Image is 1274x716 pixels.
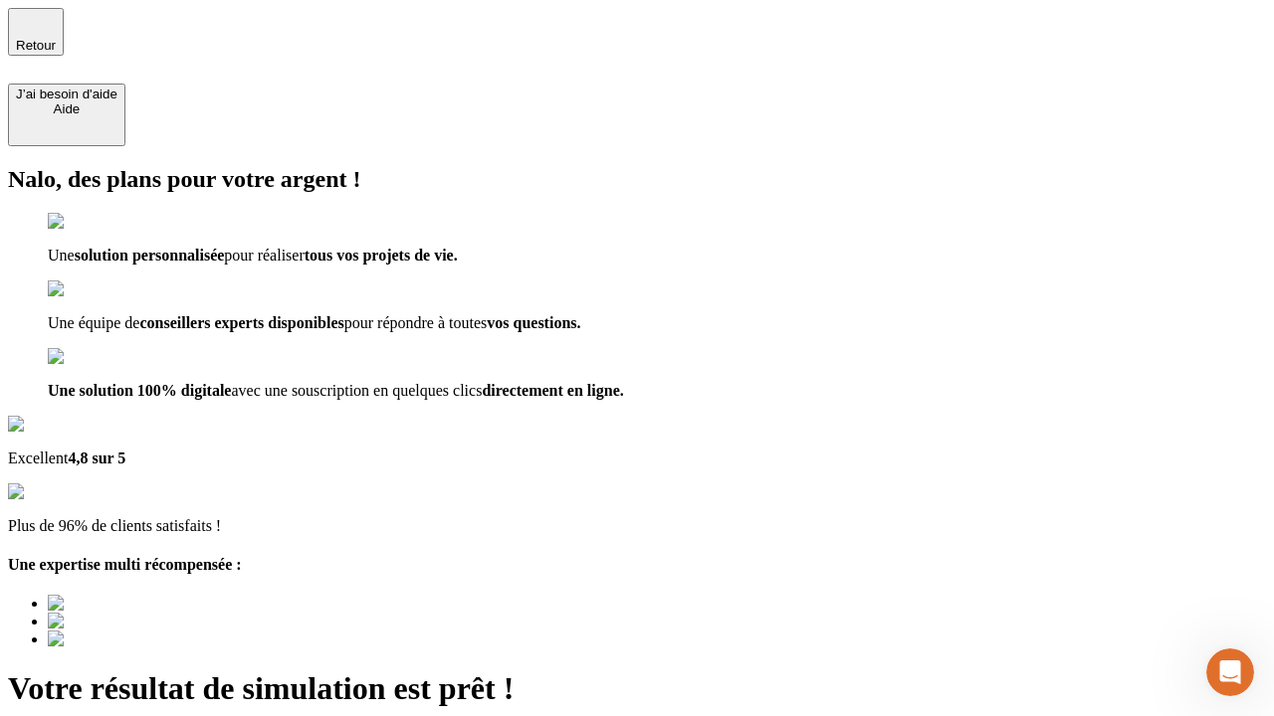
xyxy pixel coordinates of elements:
[482,382,623,399] span: directement en ligne.
[1206,648,1254,696] iframe: Intercom live chat
[16,87,117,101] div: J’ai besoin d'aide
[48,213,133,231] img: checkmark
[8,84,125,146] button: J’ai besoin d'aideAide
[48,382,231,399] span: Une solution 100% digitale
[16,101,117,116] div: Aide
[8,483,106,501] img: reviews stars
[139,314,343,331] span: conseillers experts disponibles
[8,670,1266,707] h1: Votre résultat de simulation est prêt !
[75,247,225,264] span: solution personnalisée
[68,449,125,466] span: 4,8 sur 5
[231,382,482,399] span: avec une souscription en quelques clics
[224,247,304,264] span: pour réaliser
[48,613,232,630] img: Best savings advice award
[48,630,232,648] img: Best savings advice award
[8,517,1266,535] p: Plus de 96% de clients satisfaits !
[8,8,64,56] button: Retour
[48,348,133,366] img: checkmark
[305,247,458,264] span: tous vos projets de vie.
[16,38,56,53] span: Retour
[48,595,232,613] img: Best savings advice award
[8,416,123,434] img: Google Review
[48,314,139,331] span: Une équipe de
[48,247,75,264] span: Une
[487,314,580,331] span: vos questions.
[8,449,68,466] span: Excellent
[344,314,488,331] span: pour répondre à toutes
[48,280,133,298] img: checkmark
[8,556,1266,574] h4: Une expertise multi récompensée :
[8,166,1266,193] h2: Nalo, des plans pour votre argent !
